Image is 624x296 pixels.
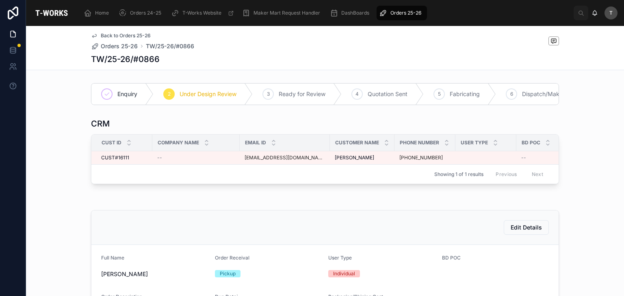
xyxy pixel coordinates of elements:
[91,118,110,129] h1: CRM
[116,6,167,20] a: Orders 24-25
[390,10,421,16] span: Orders 25-26
[327,6,375,20] a: DashBoards
[95,10,109,16] span: Home
[215,255,249,261] span: Order Receival
[335,154,374,161] span: [PERSON_NAME]
[245,139,266,146] span: Email ID
[279,90,325,98] span: Ready for Review
[91,32,151,39] a: Back to Orders 25-26
[101,255,124,261] span: Full Name
[101,154,129,161] span: CUST#16111
[521,154,526,161] span: --
[101,270,208,278] span: [PERSON_NAME]
[240,6,326,20] a: Maker Mart Request Handler
[77,4,574,22] div: scrollable content
[510,91,513,97] span: 6
[368,90,407,98] span: Quotation Sent
[220,270,236,277] div: Pickup
[504,220,549,235] button: Edit Details
[101,32,151,39] span: Back to Orders 25-26
[101,42,138,50] span: Orders 25-26
[461,139,488,146] span: User Type
[117,90,137,98] span: Enquiry
[169,6,238,20] a: T-Works Website
[377,6,427,20] a: Orders 25-26
[522,139,540,146] span: BD POC
[91,54,160,65] h1: TW/25-26/#0866
[400,139,439,146] span: Phone Number
[81,6,115,20] a: Home
[182,10,221,16] span: T-Works Website
[32,6,71,19] img: App logo
[157,154,162,161] span: --
[335,139,379,146] span: Customer Name
[609,10,613,16] span: T
[399,154,443,161] a: [PHONE_NUMBER]
[146,42,194,50] a: TW/25-26/#0866
[438,91,441,97] span: 5
[333,270,355,277] div: Individual
[267,91,270,97] span: 3
[450,90,480,98] span: Fabricating
[442,255,461,261] span: BD POC
[511,223,542,232] span: Edit Details
[522,90,582,98] span: Dispatch/Makers Mart
[341,10,369,16] span: DashBoards
[158,139,199,146] span: Company Name
[434,171,483,178] span: Showing 1 of 1 results
[355,91,359,97] span: 4
[91,42,138,50] a: Orders 25-26
[102,139,121,146] span: Cust ID
[253,10,320,16] span: Maker Mart Request Handler
[328,255,352,261] span: User Type
[130,10,161,16] span: Orders 24-25
[180,90,236,98] span: Under Design Review
[245,154,325,161] a: [EMAIL_ADDRESS][DOMAIN_NAME]
[168,91,171,97] span: 2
